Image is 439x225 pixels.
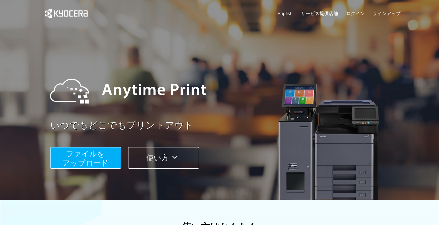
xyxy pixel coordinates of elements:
[50,119,404,132] a: いつでもどこでもプリントアウト
[63,150,108,167] span: ファイルを ​​アップロード
[128,147,199,169] button: 使い方
[373,10,400,17] a: サインアップ
[301,10,338,17] a: サービス提供店舗
[50,147,121,169] button: ファイルを​​アップロード
[278,10,293,17] a: English
[346,10,365,17] a: ログイン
